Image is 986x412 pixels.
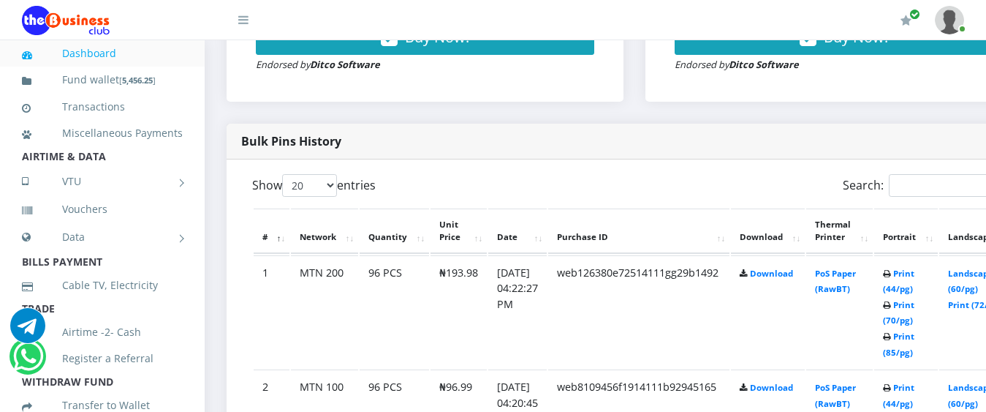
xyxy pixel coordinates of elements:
th: Network: activate to sort column ascending [291,209,358,254]
a: Cable TV, Electricity [22,269,183,302]
a: Chat for support [13,350,43,374]
th: Purchase ID: activate to sort column ascending [548,209,729,254]
th: #: activate to sort column descending [254,209,289,254]
a: Airtime -2- Cash [22,315,183,349]
th: Date: activate to sort column ascending [488,209,547,254]
small: [ ] [119,75,156,86]
span: Buy Now! [824,27,888,47]
i: Renew/Upgrade Subscription [900,15,911,26]
span: Renew/Upgrade Subscription [909,9,920,20]
td: [DATE] 04:22:27 PM [488,255,547,369]
td: 1 [254,255,289,369]
a: Miscellaneous Payments [22,116,183,150]
small: Endorsed by [256,58,380,71]
a: Data [22,219,183,255]
a: Print (44/pg) [883,268,914,295]
b: 5,456.25 [122,75,153,86]
td: 96 PCS [360,255,429,369]
strong: Ditco Software [310,58,380,71]
a: Print (85/pg) [883,331,914,358]
span: Buy Now! [405,27,469,47]
a: PoS Paper (RawBT) [815,382,856,409]
strong: Ditco Software [729,58,799,71]
th: Download: activate to sort column ascending [731,209,805,254]
td: web126380e72514111gg29b1492 [548,255,729,369]
td: MTN 200 [291,255,358,369]
th: Unit Price: activate to sort column ascending [431,209,487,254]
small: Endorsed by [675,58,799,71]
a: Download [750,382,793,393]
a: Download [750,268,793,279]
a: Print (70/pg) [883,299,914,326]
a: Register a Referral [22,342,183,375]
a: Print (44/pg) [883,382,914,409]
th: Quantity: activate to sort column ascending [360,209,429,254]
a: PoS Paper (RawBT) [815,268,856,295]
label: Show entries [252,174,376,197]
a: Chat for support [10,319,45,343]
td: ₦193.98 [431,255,487,369]
a: Vouchers [22,192,183,226]
a: Dashboard [22,37,183,70]
strong: Bulk Pins History [241,133,341,149]
img: User [935,6,964,34]
a: Fund wallet[5,456.25] [22,63,183,97]
img: Logo [22,6,110,35]
a: Transactions [22,90,183,124]
a: VTU [22,163,183,200]
th: Thermal Printer: activate to sort column ascending [806,209,873,254]
select: Showentries [282,174,337,197]
th: Portrait: activate to sort column ascending [874,209,938,254]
